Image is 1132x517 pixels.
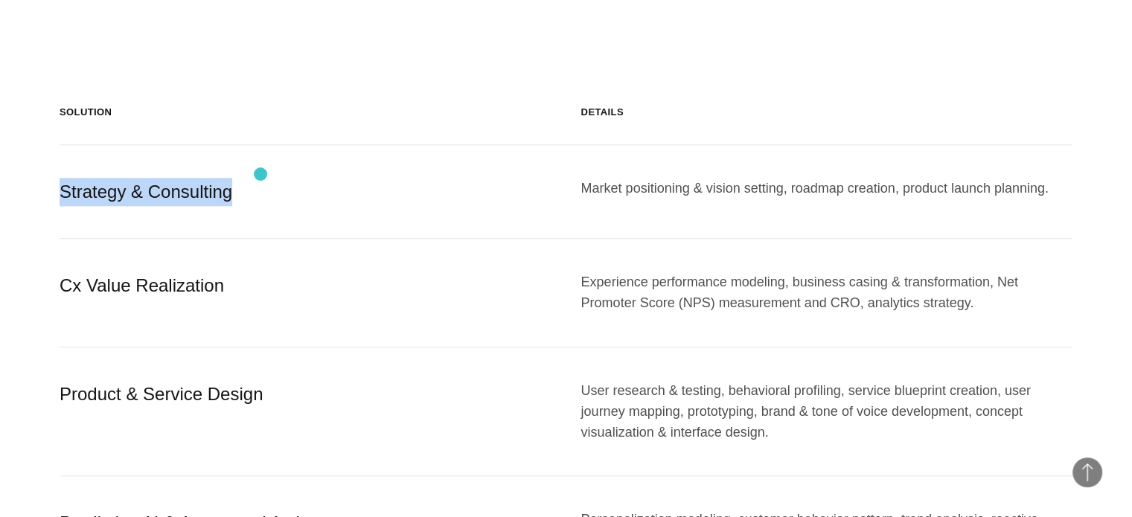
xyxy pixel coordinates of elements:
[581,380,1073,443] div: User research & testing, behavioral profiling, service blueprint creation, user journey mapping, ...
[60,272,551,313] div: Cx Value Realization
[60,105,551,120] div: Solution
[60,178,551,206] div: Strategy & Consulting
[581,272,1073,313] div: Experience performance modeling, business casing & transformation, Net Promoter Score (NPS) measu...
[581,105,1073,120] div: Details
[60,380,551,443] div: Product & Service Design
[1072,457,1102,487] button: Back to Top
[581,178,1073,206] div: Market positioning & vision setting, roadmap creation, product launch planning.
